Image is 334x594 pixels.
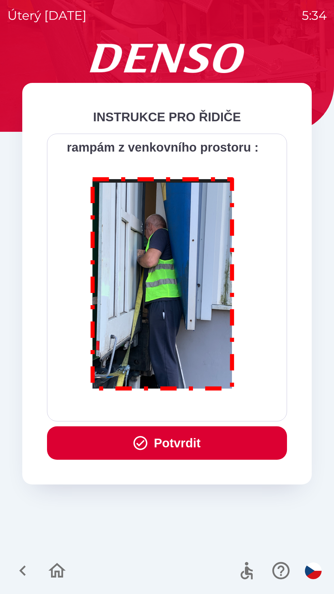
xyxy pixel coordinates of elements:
[7,6,87,25] p: úterý [DATE]
[47,108,287,126] div: INSTRUKCE PRO ŘIDIČE
[305,562,322,579] img: cs flag
[47,426,287,460] button: Potvrdit
[302,6,327,25] p: 5:34
[22,43,312,73] img: Logo
[83,169,242,396] img: M8MNayrTL6gAAAABJRU5ErkJggg==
